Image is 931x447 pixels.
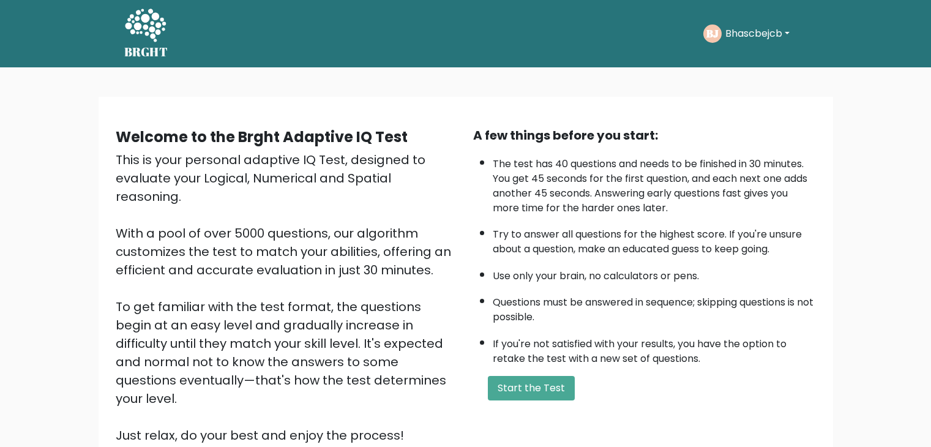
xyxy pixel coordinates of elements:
b: Welcome to the Brght Adaptive IQ Test [116,127,408,147]
text: BJ [706,26,719,40]
div: This is your personal adaptive IQ Test, designed to evaluate your Logical, Numerical and Spatial ... [116,151,458,445]
button: Start the Test [488,376,575,400]
li: The test has 40 questions and needs to be finished in 30 minutes. You get 45 seconds for the firs... [493,151,816,216]
div: A few things before you start: [473,126,816,145]
h5: BRGHT [124,45,168,59]
li: If you're not satisfied with your results, you have the option to retake the test with a new set ... [493,331,816,366]
li: Use only your brain, no calculators or pens. [493,263,816,284]
li: Try to answer all questions for the highest score. If you're unsure about a question, make an edu... [493,221,816,257]
button: Bhascbejcb [722,26,793,42]
li: Questions must be answered in sequence; skipping questions is not possible. [493,289,816,325]
a: BRGHT [124,5,168,62]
